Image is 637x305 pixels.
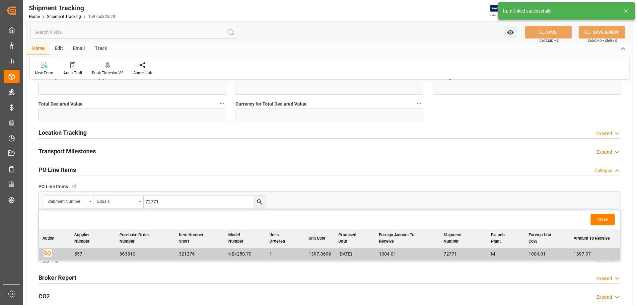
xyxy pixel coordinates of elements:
button: open menu [44,195,94,208]
td: M [488,248,525,261]
button: Total Declared Value [218,99,226,108]
span: Ctrl/CMD + S [539,38,559,43]
a: Shipment Tracking [47,14,81,19]
td: 1004.01 [525,248,570,261]
div: Equals [97,197,136,204]
td: 863810 [116,248,176,261]
h2: PO Line Items [38,165,76,174]
div: Expand [597,294,612,301]
th: Item Number Short [176,229,225,248]
button: open menu [94,195,144,208]
div: Collapse [595,167,612,174]
div: Expand [597,130,612,137]
h2: CO2 [38,292,50,301]
th: Purchase Order Number [116,229,176,248]
td: 1004.01 [376,248,440,261]
button: SAVE & NEW [579,26,625,38]
div: Shipment Tracking [29,3,115,13]
td: [DATE] [335,248,376,261]
div: Track [90,43,112,54]
th: Shipment Number [440,229,488,248]
button: open menu [504,26,517,38]
div: Expand [597,149,612,156]
h2: Aggregations [38,255,75,264]
div: Home [27,43,50,54]
button: search button [253,195,266,208]
td: 321276 [176,248,225,261]
input: Type to search [144,195,266,208]
button: SAVE [525,26,572,38]
div: Shipment Number [47,197,87,204]
h2: Location Tracking [38,128,87,137]
img: Exertis%20JAM%20-%20Email%20Logo.jpg_1722504956.jpg [490,5,513,17]
div: Edit [50,43,68,54]
div: Email [68,43,90,54]
td: NE4250.70 [225,248,266,261]
th: Units Ordered [266,229,305,248]
th: Action [39,229,71,248]
span: PO Line Items [38,183,68,190]
th: Foreign Amount to Receive [376,229,440,248]
button: Close [591,214,615,225]
th: Branch Plant [488,229,525,248]
td: 1397.07 [570,248,620,261]
div: New Form [35,70,53,76]
span: Ctrl/CMD + Shift + S [588,38,617,43]
span: Total Declared Value [38,101,83,108]
div: Audit Trail [63,70,82,76]
td: 557 [71,248,116,261]
button: Currency for Total Declared Value [415,99,423,108]
input: Search Fields [31,26,237,38]
th: Promised Date [335,229,376,248]
th: Amount to Receive [570,229,620,248]
h2: Transport Milestones [38,147,96,156]
h2: Broker Report [38,273,76,282]
div: Expand [597,275,612,282]
td: 1397.0699 [305,248,335,261]
a: Home [29,14,40,19]
div: Item linked successfully [503,8,617,15]
th: Model Number [225,229,266,248]
span: Currency for Total Declared Value [236,101,307,108]
th: Supplier Number [71,229,116,248]
th: Foreign Unit Cost [525,229,570,248]
div: Share Link [133,70,152,76]
div: Book Timeslot V2 [92,70,123,76]
td: 1 [266,248,305,261]
th: Unit Cost [305,229,335,248]
td: 72771 [440,248,488,261]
